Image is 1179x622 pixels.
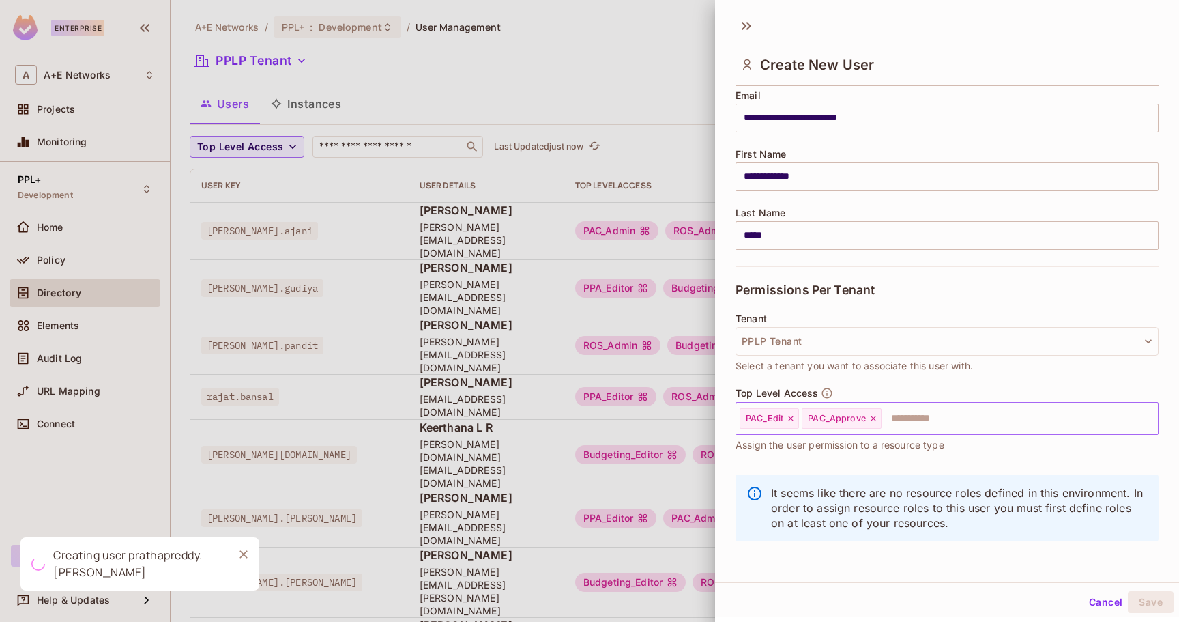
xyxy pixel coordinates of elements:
[233,544,254,565] button: Close
[1151,416,1154,419] button: Open
[771,485,1148,531] p: It seems like there are no resource roles defined in this environment. In order to assign resourc...
[760,57,874,73] span: Create New User
[746,413,783,424] span: PAC_Edit
[736,358,973,373] span: Select a tenant you want to associate this user with.
[736,149,787,160] span: First Name
[736,388,818,399] span: Top Level Access
[802,408,882,429] div: PAC_Approve
[740,408,799,429] div: PAC_Edit
[736,327,1159,356] button: PPLP Tenant
[1128,591,1174,613] button: Save
[736,313,767,324] span: Tenant
[736,90,761,101] span: Email
[736,438,944,453] span: Assign the user permission to a resource type
[808,413,866,424] span: PAC_Approve
[1083,591,1128,613] button: Cancel
[736,283,875,297] span: Permissions Per Tenant
[736,208,785,218] span: Last Name
[53,547,222,581] div: Creating user prathapreddy.[PERSON_NAME]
